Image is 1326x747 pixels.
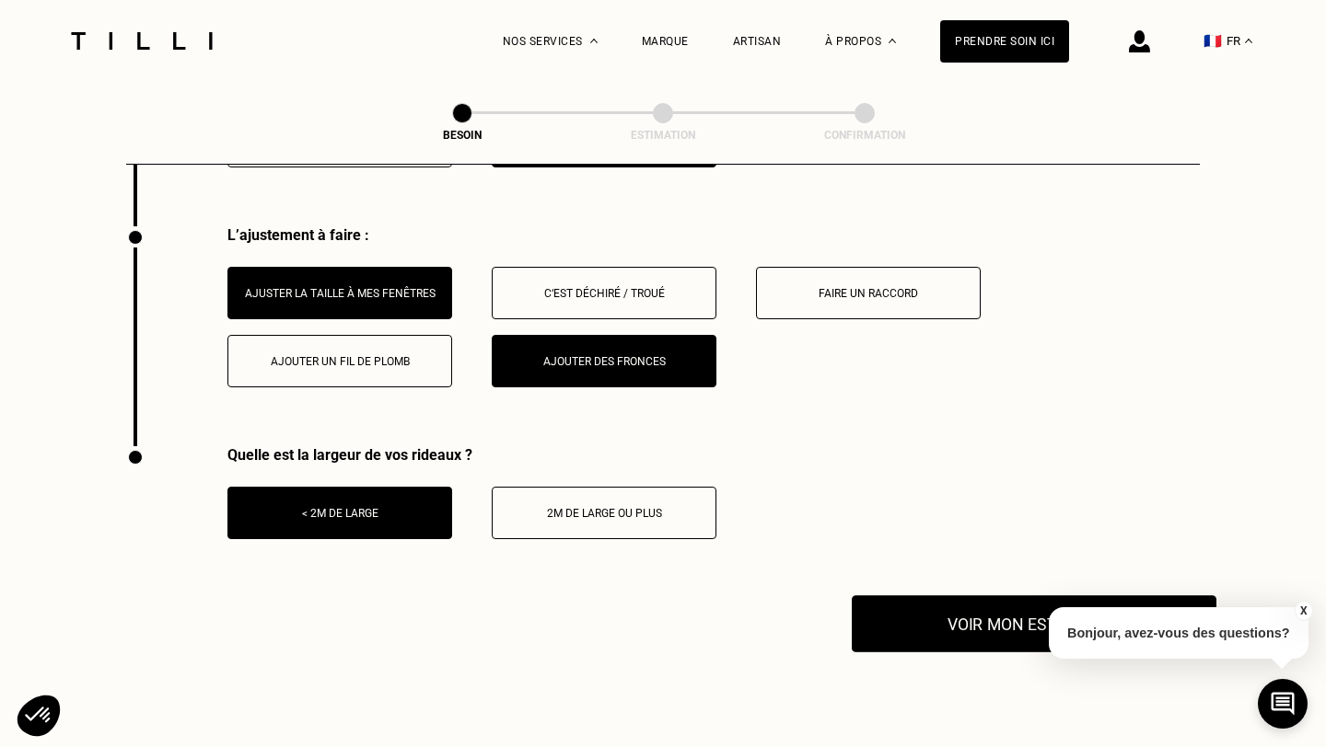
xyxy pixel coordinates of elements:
[766,287,971,300] div: Faire un raccord
[227,335,452,387] button: Ajouter un fil de plomb
[1294,601,1312,621] button: X
[502,507,706,520] div: 2m de large ou plus
[227,487,452,539] button: < 2m de large
[889,39,896,43] img: Menu déroulant à propos
[238,355,442,368] div: Ajouter un fil de plomb
[773,129,957,142] div: Confirmation
[227,446,716,464] div: Quelle est la largeur de vos rideaux ?
[238,507,442,520] div: < 2m de large
[502,287,706,300] div: C‘est déchiré / troué
[227,226,1200,244] div: L’ajustement à faire :
[370,129,554,142] div: Besoin
[238,287,442,300] div: Ajuster la taille à mes fenêtres
[492,487,716,539] button: 2m de large ou plus
[227,267,452,319] button: Ajuster la taille à mes fenêtres
[756,267,981,319] button: Faire un raccord
[571,129,755,142] div: Estimation
[642,35,689,48] a: Marque
[733,35,782,48] a: Artisan
[1129,30,1150,52] img: icône connexion
[1204,32,1222,50] span: 🇫🇷
[492,335,716,387] button: Ajouter des fronces
[502,355,706,368] div: Ajouter des fronces
[590,39,598,43] img: Menu déroulant
[940,20,1069,63] a: Prendre soin ici
[64,32,219,50] img: Logo du service de couturière Tilli
[852,595,1216,652] button: Voir mon estimation
[1245,39,1252,43] img: menu déroulant
[1049,607,1309,659] p: Bonjour, avez-vous des questions?
[492,267,716,319] button: C‘est déchiré / troué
